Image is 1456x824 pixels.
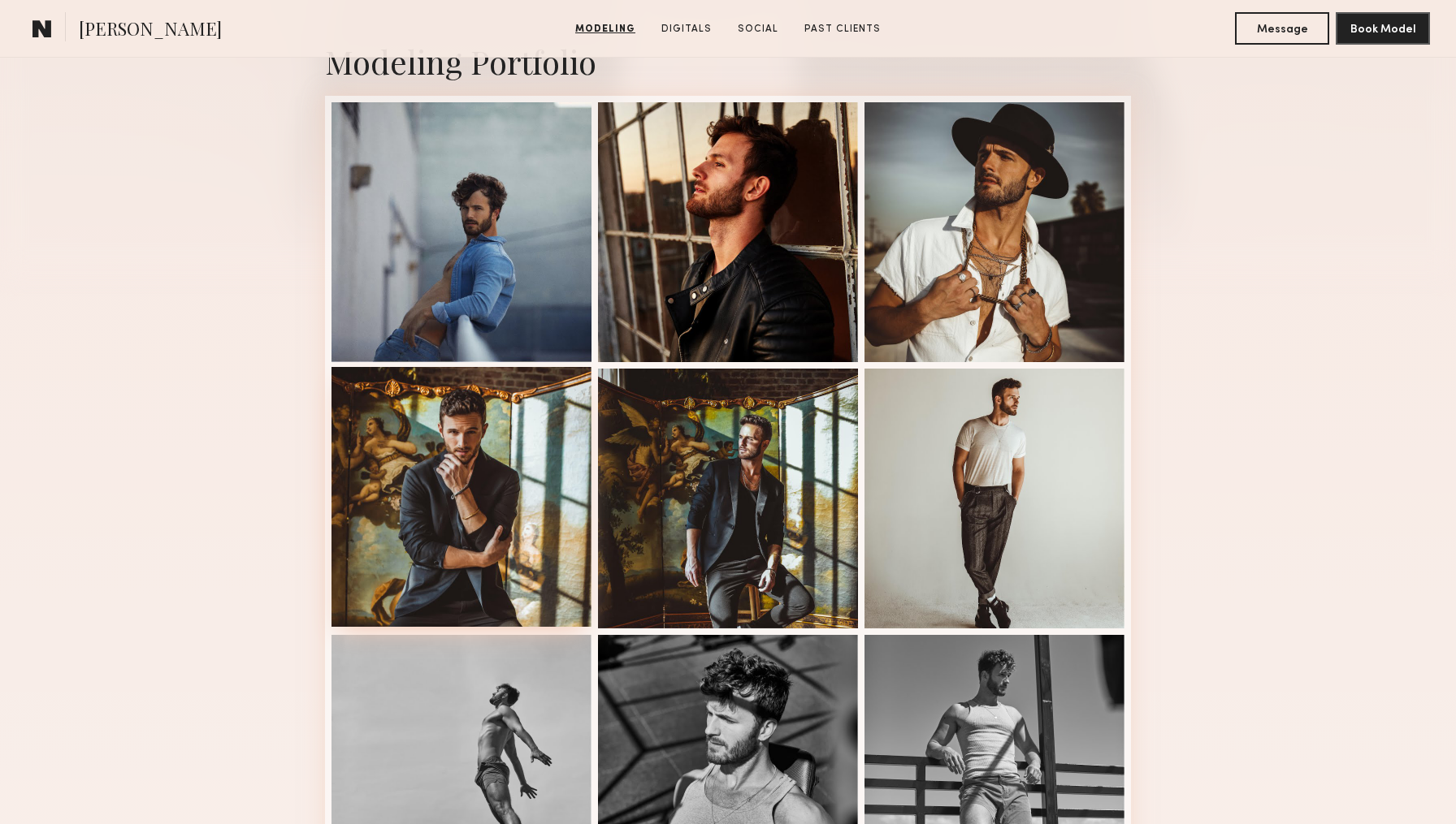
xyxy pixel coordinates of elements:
button: Book Model [1336,12,1430,45]
span: [PERSON_NAME] [79,16,222,45]
a: Social [731,22,785,37]
a: Digitals [655,22,718,37]
button: Message [1235,12,1329,45]
a: Modeling [569,22,642,37]
a: Past Clients [798,22,887,37]
a: Book Model [1336,21,1430,35]
div: Modeling Portfolio [325,40,1131,83]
